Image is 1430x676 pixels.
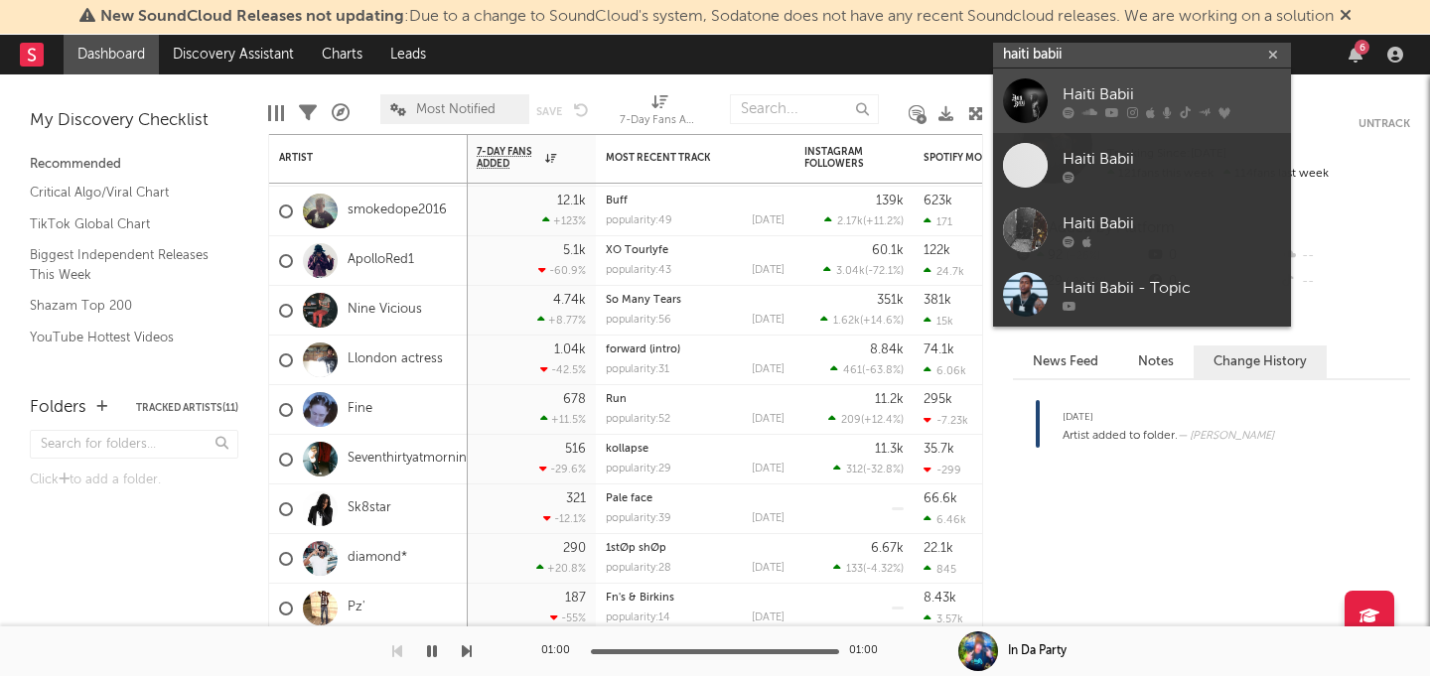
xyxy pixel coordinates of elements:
button: News Feed [1013,345,1118,378]
a: smokedope2016 [348,203,447,219]
div: [DATE] [752,612,785,623]
a: 1stØp shØp [606,543,666,554]
div: 1stØp shØp [606,543,785,554]
span: Dismiss [1340,9,1352,25]
a: Haiti Babii [993,198,1291,262]
a: Charts [308,35,376,74]
a: So Many Tears [606,295,681,306]
span: Artist added to folder. [1063,430,1178,442]
a: XO Tourlyfe [606,245,668,256]
div: [DATE] [752,563,785,574]
div: 187 [565,592,586,605]
div: +8.77 % [537,314,586,327]
div: 01:00 [541,639,581,663]
span: 7-Day Fans Added [477,146,540,170]
a: Haiti Babii [993,133,1291,198]
button: Tracked Artists(11) [136,403,238,413]
span: 461 [843,365,862,376]
div: 6.06k [924,364,966,377]
div: [DATE] [752,464,785,474]
div: A&R Pipeline [332,84,350,142]
div: 60.1k [872,244,904,257]
div: popularity: 52 [606,414,670,425]
div: 6.67k [871,542,904,555]
div: 11.3k [875,443,904,456]
div: 8.84k [870,343,904,356]
div: Pale face [606,493,785,504]
span: 209 [841,415,861,426]
a: Fn's & Birkins [606,593,674,604]
div: Folders [30,396,86,420]
a: Nine Vicious [348,302,422,319]
div: forward (intro) [606,344,785,355]
div: Filters [299,84,317,142]
a: diamond* [348,550,407,567]
div: 11.2k [875,393,904,406]
div: +11.5 % [540,413,586,426]
div: 295k [924,393,952,406]
button: Change History [1194,345,1327,378]
div: [DATE] [752,215,785,226]
div: 623k [924,195,952,207]
span: +14.6 % [863,316,901,327]
button: Undo the changes to the current view. [574,100,589,118]
span: Most Notified [416,103,496,116]
input: Search for artists [993,43,1291,68]
div: 66.6k [924,492,957,505]
div: Click to add a folder. [30,469,238,492]
div: [DATE] [752,414,785,425]
div: ( ) [833,562,904,575]
div: ( ) [830,363,904,376]
span: : Due to a change to SoundCloud's system, Sodatone does not have any recent Soundcloud releases. ... [100,9,1334,25]
div: 12.1k [557,195,586,207]
div: ( ) [824,214,904,227]
div: 321 [566,492,586,505]
div: ( ) [820,314,904,327]
div: ( ) [828,413,904,426]
div: 351k [877,294,904,307]
a: Seventhirtyatmorning [348,451,475,468]
div: Fn's & Birkins [606,593,785,604]
div: Haiti Babii [1063,147,1281,171]
button: Save [536,106,562,117]
a: Discovery Assistant [159,35,308,74]
input: Search... [730,94,879,124]
div: Artist [279,152,428,164]
div: [DATE] [752,364,785,375]
a: YouTube Hottest Videos [30,327,218,348]
div: Haiti Babii [1063,82,1281,106]
div: Spotify Monthly Listeners [924,152,1072,164]
div: 24.7k [924,265,964,278]
div: 22.1k [924,542,953,555]
a: Leads [376,35,440,74]
div: Run [606,394,785,405]
div: Edit Columns [268,84,284,142]
a: Run [606,394,627,405]
div: popularity: 49 [606,215,672,226]
div: 7-Day Fans Added (7-Day Fans Added) [620,109,699,133]
a: Shazam Top 200 [30,295,218,317]
div: Buff [606,196,785,206]
a: kollapse [606,444,648,455]
span: 2.17k [837,216,863,227]
div: 122k [924,244,950,257]
div: 171 [924,215,952,228]
div: Instagram Followers [804,146,874,170]
div: 290 [563,542,586,555]
span: -4.32 % [866,564,901,575]
a: Buff [606,196,628,206]
div: 8.43k [924,592,956,605]
div: 7-Day Fans Added (7-Day Fans Added) [620,84,699,142]
div: popularity: 56 [606,315,671,326]
a: Pale face [606,493,652,504]
div: popularity: 43 [606,265,671,276]
div: Recommended [30,153,238,177]
div: So Many Tears [606,295,785,306]
div: 3.57k [924,612,963,625]
span: -32.8 % [866,465,901,475]
div: popularity: 14 [606,612,670,623]
a: forward (intro) [606,344,680,355]
div: -42.5 % [540,363,586,376]
div: -55 % [550,611,586,624]
a: Pz' [348,600,365,616]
